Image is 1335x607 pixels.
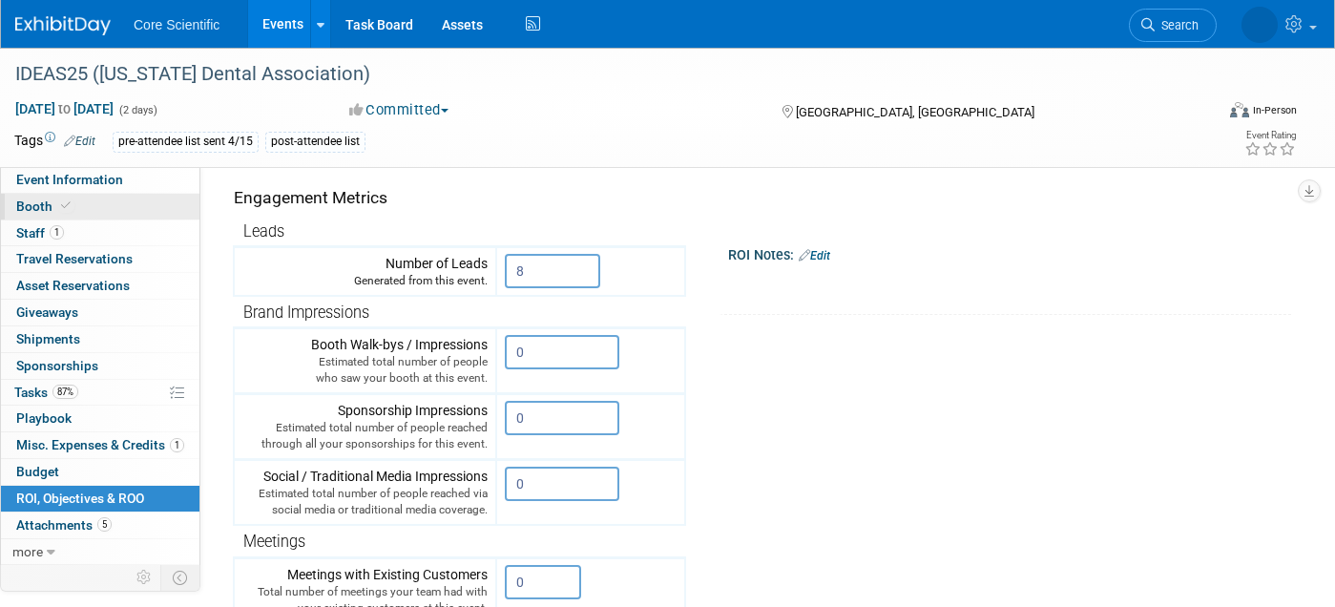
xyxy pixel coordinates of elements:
i: Booth reservation complete [61,200,71,211]
span: Tasks [14,385,78,400]
td: Personalize Event Tab Strip [128,565,161,590]
img: Alissa Schlosser [1241,7,1278,43]
a: Booth [1,194,199,220]
div: ROI Notes: [728,241,1291,265]
a: Budget [1,459,199,485]
span: [DATE] [DATE] [14,100,115,117]
div: Estimated total number of people who saw your booth at this event. [242,354,488,387]
a: Sponsorships [1,353,199,379]
a: Asset Reservations [1,273,199,299]
span: Budget [16,464,59,479]
span: Brand Impressions [243,303,369,322]
span: (2 days) [117,104,157,116]
a: more [1,539,199,565]
span: 1 [50,225,64,240]
span: 5 [97,517,112,532]
a: ROI, Objectives & ROO [1,486,199,512]
a: Edit [64,135,95,148]
img: Format-Inperson.png [1230,102,1249,117]
span: Event Information [16,172,123,187]
span: Core Scientific [134,17,219,32]
div: Booth Walk-bys / Impressions [242,335,488,387]
a: Event Information [1,167,199,193]
a: Playbook [1,406,199,431]
a: Edit [799,249,830,262]
img: ExhibitDay [15,16,111,35]
a: Search [1129,9,1217,42]
span: more [12,544,43,559]
span: Attachments [16,517,112,533]
span: Misc. Expenses & Credits [16,437,184,452]
span: [GEOGRAPHIC_DATA], [GEOGRAPHIC_DATA] [796,105,1034,119]
button: Committed [343,100,456,120]
div: Event Rating [1244,131,1296,140]
div: Sponsorship Impressions [242,401,488,452]
a: Giveaways [1,300,199,325]
span: ROI, Objectives & ROO [16,491,144,506]
div: pre-attendee list sent 4/15 [113,132,259,152]
div: Estimated total number of people reached through all your sponsorships for this event. [242,420,488,452]
div: Event Format [1107,99,1297,128]
div: Engagement Metrics [234,186,678,210]
a: Tasks87% [1,380,199,406]
span: Booth [16,199,74,214]
div: Generated from this event. [242,273,488,289]
a: Staff1 [1,220,199,246]
td: Toggle Event Tabs [161,565,200,590]
span: Travel Reservations [16,251,133,266]
span: Playbook [16,410,72,426]
span: Meetings [243,533,305,551]
div: Social / Traditional Media Impressions [242,467,488,518]
span: 1 [170,438,184,452]
span: Leads [243,222,284,241]
span: Asset Reservations [16,278,130,293]
a: Attachments5 [1,513,199,538]
span: Staff [16,225,64,241]
div: IDEAS25 ([US_STATE] Dental Association) [9,57,1188,92]
span: to [55,101,73,116]
span: Sponsorships [16,358,98,373]
div: post-attendee list [265,132,365,152]
a: Travel Reservations [1,246,199,272]
a: Shipments [1,326,199,352]
span: Shipments [16,331,80,346]
span: Giveaways [16,304,78,320]
a: Misc. Expenses & Credits1 [1,432,199,458]
span: Search [1155,18,1199,32]
div: In-Person [1252,103,1297,117]
div: Estimated total number of people reached via social media or traditional media coverage. [242,486,488,518]
span: 87% [52,385,78,399]
div: Number of Leads [242,254,488,289]
td: Tags [14,131,95,153]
